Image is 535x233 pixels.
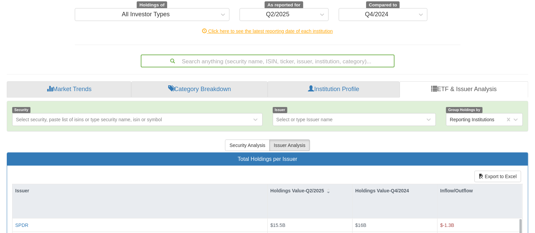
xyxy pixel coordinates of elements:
span: Security [12,107,30,113]
span: Group Holdings by [446,107,482,113]
a: ETF & Issuer Analysis [400,81,528,98]
div: Q4/2024 [365,11,388,18]
a: Category Breakdown [131,81,268,98]
div: All Investor Types [122,11,170,18]
div: Holdings Value-Q4/2024 [353,184,437,197]
div: Issuer [13,184,267,197]
div: Q2/2025 [266,11,289,18]
div: Reporting Institutions [450,116,494,123]
button: Issuer Analysis [269,140,310,151]
span: $15.5B [270,223,285,228]
div: Select security, paste list of isins or type security name, isin or symbol [16,116,162,123]
div: Inflow/Outflow [438,184,522,197]
span: Compared to [366,1,400,9]
button: SPDR [15,222,28,229]
span: $16B [355,223,366,228]
div: Click here to see the latest reporting date of each institution [70,28,466,35]
button: Export to Excel [474,171,521,182]
a: Institution Profile [268,81,400,98]
h3: Total Holdings per Issuer [12,156,523,162]
div: Search anything (security name, ISIN, ticker, issuer, institution, category)... [141,55,394,67]
button: Security Analysis [225,140,270,151]
div: Holdings Value-Q2/2025 [268,184,352,197]
div: Select or type Issuer name [276,116,333,123]
span: Issuer [273,107,288,113]
a: Market Trends [7,81,131,98]
span: As reported for [265,1,303,9]
span: $-1.3B [440,223,454,228]
span: Holdings of [137,1,167,9]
